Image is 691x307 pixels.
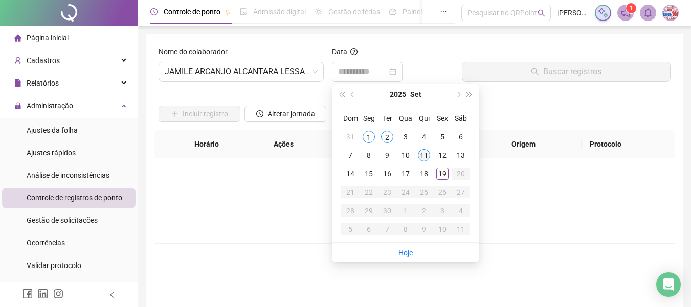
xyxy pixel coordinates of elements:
td: 2025-09-23 [378,183,396,201]
span: search [538,9,545,17]
div: 14 [344,168,356,180]
div: 1 [363,131,375,143]
td: 2025-10-11 [452,220,470,238]
div: 17 [399,168,412,180]
th: Qui [415,109,433,128]
button: super-next-year [464,84,475,105]
span: Painel do DP [403,8,442,16]
a: Alterar jornada [244,111,326,119]
div: Não há dados [167,208,662,219]
span: Admissão digital [253,8,306,16]
span: Ocorrências [27,239,65,247]
span: pushpin [225,9,231,15]
div: 20 [455,168,467,180]
span: file [14,79,21,87]
div: 24 [399,186,412,198]
div: Open Intercom Messenger [656,272,681,297]
div: 23 [381,186,393,198]
td: 2025-09-26 [433,183,452,201]
span: Administração [27,101,73,110]
td: 2025-09-25 [415,183,433,201]
td: 2025-09-01 [360,128,378,146]
td: 2025-10-02 [415,201,433,220]
div: 5 [436,131,449,143]
div: 9 [418,223,430,235]
td: 2025-09-22 [360,183,378,201]
button: year panel [390,84,406,105]
td: 2025-09-13 [452,146,470,165]
button: super-prev-year [336,84,347,105]
td: 2025-08-31 [341,128,360,146]
td: 2025-09-04 [415,128,433,146]
div: 2 [381,131,393,143]
button: prev-year [347,84,359,105]
div: 10 [399,149,412,161]
span: clock-circle [256,110,263,117]
span: file-done [240,8,247,15]
div: 21 [344,186,356,198]
span: facebook [23,289,33,299]
th: Ações [265,130,336,158]
button: Buscar registros [462,62,671,82]
span: instagram [53,289,63,299]
td: 2025-09-24 [396,183,415,201]
div: 1 [399,204,412,217]
div: 7 [344,149,356,161]
div: 4 [418,131,430,143]
button: Incluir registro [159,106,240,122]
td: 2025-09-12 [433,146,452,165]
th: Sex [433,109,452,128]
span: Cadastros [27,56,60,65]
div: 11 [418,149,430,161]
div: 7 [381,223,393,235]
span: Ajustes da folha [27,126,78,134]
span: Análise de inconsistências [27,171,109,179]
th: Origem [503,130,582,158]
button: month panel [410,84,421,105]
img: 30682 [663,5,678,21]
td: 2025-10-07 [378,220,396,238]
td: 2025-10-01 [396,201,415,220]
span: linkedin [38,289,48,299]
span: Validar protocolo [27,261,81,270]
td: 2025-09-10 [396,146,415,165]
div: 11 [455,223,467,235]
div: 19 [436,168,449,180]
span: bell [643,8,653,17]
td: 2025-10-05 [341,220,360,238]
td: 2025-09-08 [360,146,378,165]
label: Nome do colaborador [159,46,234,57]
th: Protocolo [582,130,675,158]
span: sun [315,8,322,15]
span: Gestão de férias [328,8,380,16]
td: 2025-10-06 [360,220,378,238]
td: 2025-09-05 [433,128,452,146]
div: 10 [436,223,449,235]
span: JAMILE ARCANJO ALCANTARA LESSA [165,62,318,81]
div: 28 [344,204,356,217]
div: 31 [344,131,356,143]
td: 2025-09-28 [341,201,360,220]
span: Data [332,48,347,56]
td: 2025-09-19 [433,165,452,183]
div: 29 [363,204,375,217]
span: lock [14,102,21,109]
td: 2025-09-09 [378,146,396,165]
td: 2025-09-14 [341,165,360,183]
div: 4 [455,204,467,217]
div: 16 [381,168,393,180]
th: Dom [341,109,360,128]
div: 8 [399,223,412,235]
div: 15 [363,168,375,180]
td: 2025-09-27 [452,183,470,201]
td: 2025-10-03 [433,201,452,220]
td: 2025-09-15 [360,165,378,183]
span: ellipsis [440,8,447,15]
td: 2025-10-10 [433,220,452,238]
div: 18 [418,168,430,180]
span: [PERSON_NAME] [557,7,589,18]
div: 22 [363,186,375,198]
td: 2025-10-04 [452,201,470,220]
sup: 1 [626,3,636,13]
td: 2025-09-07 [341,146,360,165]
